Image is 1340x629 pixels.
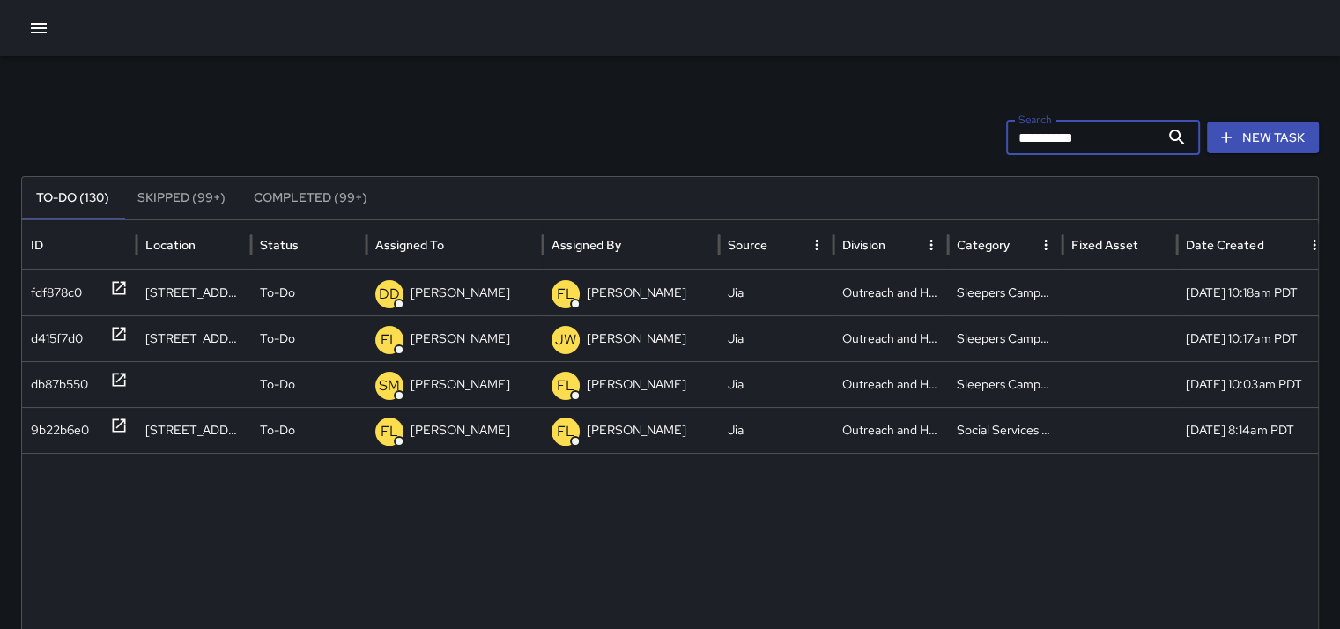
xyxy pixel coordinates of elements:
button: New Task [1207,122,1319,154]
p: To-Do [260,316,295,361]
p: [PERSON_NAME] [587,362,686,407]
div: Sleepers Campers and Loiterers [948,270,1062,315]
div: 10/9/2025, 10:18am PDT [1177,270,1331,315]
button: Completed (99+) [240,177,381,219]
div: 10/9/2025, 10:03am PDT [1177,361,1331,407]
div: 9b22b6e0 [31,408,89,453]
label: Search [1018,112,1052,127]
div: Outreach and Hospitality [833,361,948,407]
p: To-Do [260,408,295,453]
div: 76a Page Street [137,315,251,361]
div: Outreach and Hospitality [833,407,948,453]
div: Sleepers Campers and Loiterers [948,315,1062,361]
p: FL [557,284,574,305]
p: To-Do [260,270,295,315]
div: Jia [719,361,833,407]
p: JW [555,329,576,351]
div: db87b550 [31,362,88,407]
div: Status [260,237,299,253]
button: Division column menu [919,233,944,257]
p: [PERSON_NAME] [411,270,510,315]
div: Location [145,237,196,253]
p: DD [379,284,400,305]
div: Date Created [1186,237,1263,253]
p: FL [557,421,574,442]
div: Assigned By [552,237,621,253]
button: Source column menu [804,233,829,257]
div: fdf878c0 [31,270,82,315]
div: Jia [719,315,833,361]
p: [PERSON_NAME] [411,316,510,361]
div: d415f7d0 [31,316,83,361]
div: Fixed Asset [1071,237,1138,253]
p: [PERSON_NAME] [411,362,510,407]
button: Category column menu [1033,233,1058,257]
p: FL [381,421,398,442]
div: ID [31,237,43,253]
p: SM [379,375,400,396]
div: 44 Page Street [137,270,251,315]
p: [PERSON_NAME] [587,408,686,453]
p: FL [381,329,398,351]
div: 1400 Market Street [137,407,251,453]
button: Date Created column menu [1302,233,1327,257]
div: Source [728,237,767,253]
p: [PERSON_NAME] [587,270,686,315]
div: Social Services Support [948,407,1062,453]
div: Jia [719,270,833,315]
div: Outreach and Hospitality [833,270,948,315]
div: Outreach and Hospitality [833,315,948,361]
p: To-Do [260,362,295,407]
div: 10/9/2025, 8:14am PDT [1177,407,1331,453]
p: FL [557,375,574,396]
button: To-Do (130) [22,177,123,219]
div: Division [842,237,885,253]
div: Assigned To [375,237,444,253]
p: [PERSON_NAME] [411,408,510,453]
div: Sleepers Campers and Loiterers [948,361,1062,407]
div: Category [957,237,1010,253]
div: 10/9/2025, 10:17am PDT [1177,315,1331,361]
button: Skipped (99+) [123,177,240,219]
div: Jia [719,407,833,453]
p: [PERSON_NAME] [587,316,686,361]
